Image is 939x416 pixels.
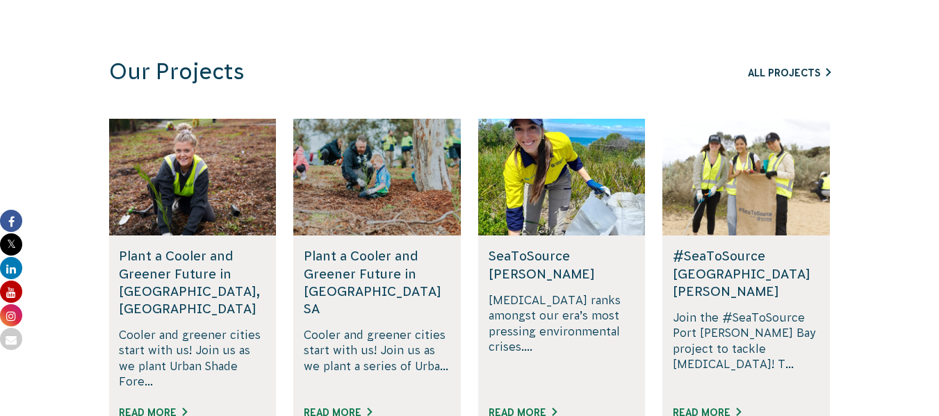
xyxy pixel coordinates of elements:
[673,310,819,390] p: Join the #SeaToSource Port [PERSON_NAME] Bay project to tackle [MEDICAL_DATA]! T...
[673,247,819,300] h5: #SeaToSource [GEOGRAPHIC_DATA][PERSON_NAME]
[109,58,643,85] h3: Our Projects
[489,247,635,282] h5: SeaToSource [PERSON_NAME]
[304,327,450,390] p: Cooler and greener cities start with us! Join us as we plant a series of Urba...
[119,247,266,317] h5: Plant a Cooler and Greener Future in [GEOGRAPHIC_DATA], [GEOGRAPHIC_DATA]
[489,292,635,390] p: [MEDICAL_DATA] ranks amongst our era’s most pressing environmental crises....
[304,247,450,317] h5: Plant a Cooler and Greener Future in [GEOGRAPHIC_DATA] SA
[748,67,831,78] a: All Projects
[119,327,266,390] p: Cooler and greener cities start with us! Join us as we plant Urban Shade Fore...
